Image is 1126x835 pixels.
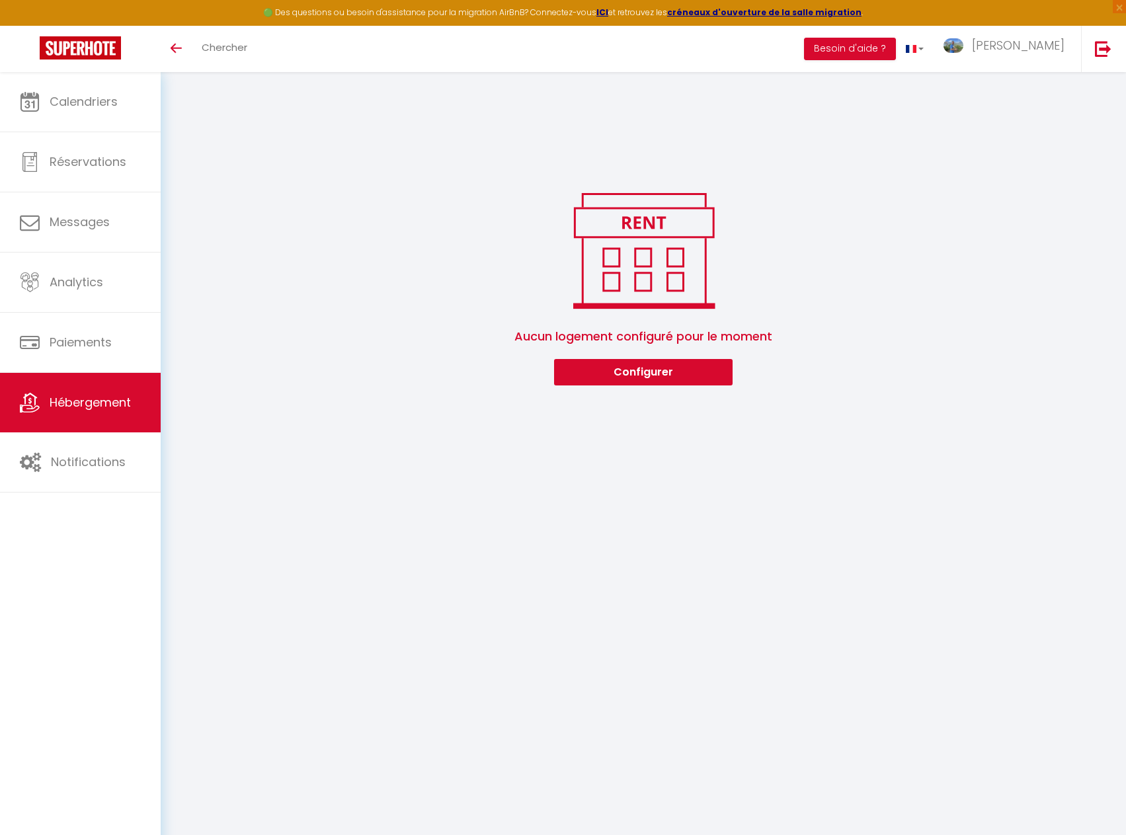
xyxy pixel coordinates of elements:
[50,93,118,110] span: Calendriers
[50,214,110,230] span: Messages
[50,394,131,411] span: Hébergement
[554,359,733,385] button: Configurer
[559,187,728,314] img: rent.png
[177,314,1110,359] span: Aucun logement configuré pour le moment
[40,36,121,60] img: Super Booking
[934,26,1081,72] a: ... [PERSON_NAME]
[202,40,247,54] span: Chercher
[972,37,1065,54] span: [PERSON_NAME]
[192,26,257,72] a: Chercher
[51,454,126,470] span: Notifications
[50,153,126,170] span: Réservations
[667,7,862,18] a: créneaux d'ouverture de la salle migration
[804,38,896,60] button: Besoin d'aide ?
[50,334,112,350] span: Paiements
[50,274,103,290] span: Analytics
[596,7,608,18] a: ICI
[944,38,963,54] img: ...
[1095,40,1111,57] img: logout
